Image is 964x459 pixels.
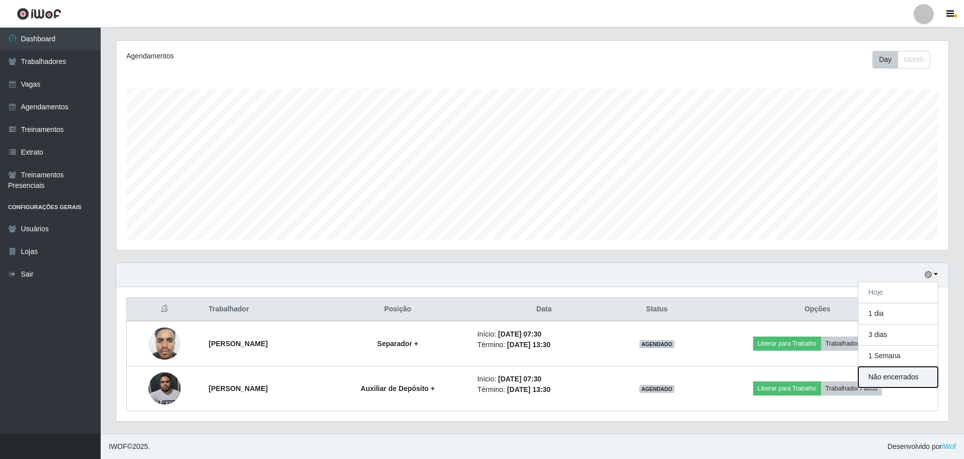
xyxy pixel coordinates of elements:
div: Toolbar with button groups [872,51,938,69]
a: iWof [942,442,956,450]
li: Término: [477,384,611,395]
img: CoreUI Logo [17,8,61,20]
div: Agendamentos [126,51,456,61]
button: Hoje [858,282,938,303]
li: Início: [477,329,611,340]
time: [DATE] 13:30 [507,385,550,394]
button: Month [898,51,930,69]
button: Trabalhador Faltou [821,337,882,351]
span: IWOF [109,442,127,450]
time: [DATE] 07:30 [498,375,541,383]
li: Término: [477,340,611,350]
button: 3 dias [858,324,938,346]
button: 1 Semana [858,346,938,367]
img: 1735509810384.jpeg [149,322,181,365]
button: Não encerrados [858,367,938,387]
th: Posição [324,298,471,321]
button: Day [872,51,898,69]
strong: Auxiliar de Depósito + [360,384,434,392]
strong: [PERSON_NAME] [208,384,267,392]
span: AGENDADO [639,385,675,393]
img: 1718553093069.jpeg [149,367,181,410]
span: AGENDADO [639,340,675,348]
button: Trabalhador Faltou [821,381,882,396]
button: Liberar para Trabalho [753,381,821,396]
time: [DATE] 13:30 [507,341,550,349]
strong: [PERSON_NAME] [208,340,267,348]
div: First group [872,51,930,69]
th: Data [471,298,617,321]
button: 1 dia [858,303,938,324]
strong: Separador + [377,340,418,348]
time: [DATE] 07:30 [498,330,541,338]
th: Opções [697,298,938,321]
li: Início: [477,374,611,384]
button: Liberar para Trabalho [753,337,821,351]
span: © 2025 . [109,441,150,452]
th: Trabalhador [202,298,324,321]
th: Status [617,298,697,321]
span: Desenvolvido por [887,441,956,452]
